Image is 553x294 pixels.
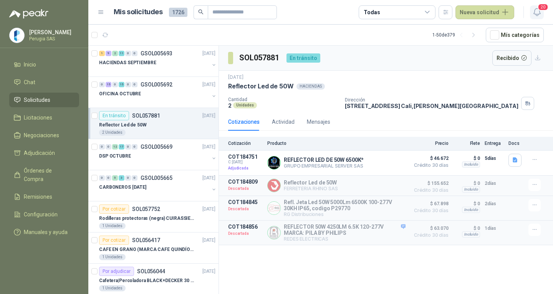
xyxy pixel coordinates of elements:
a: 0 0 5 3 0 0 GSOL005665[DATE] CARBONEROS [DATE] [99,173,217,198]
a: Negociaciones [9,128,79,143]
div: 0 [112,82,118,87]
span: $ 155.652 [410,179,449,188]
div: 2 [112,51,118,56]
p: SOL057881 [132,113,160,118]
p: 1 días [485,224,504,233]
div: 15 [119,82,124,87]
p: COT184856 [228,224,263,230]
p: SOL056044 [137,269,165,274]
p: COT184845 [228,199,263,205]
div: 0 [125,144,131,149]
a: Órdenes de Compra [9,163,79,186]
p: Rodilleras protectoras (negra) CUIRASSIER para motocicleta, rodilleras para motocicleta, [99,215,195,222]
a: Licitaciones [9,110,79,125]
button: Nueva solicitud [455,5,514,19]
p: Cantidad [228,97,339,102]
p: [DATE] [202,143,215,151]
p: Reflector Led de 50W [99,121,147,129]
span: Crédito 30 días [410,233,449,238]
div: 2 Unidades [99,130,126,136]
div: 11 [119,51,124,56]
p: GSOL005665 [141,175,172,181]
p: [STREET_ADDRESS] Cali , [PERSON_NAME][GEOGRAPHIC_DATA] [345,103,518,109]
div: 1 - 50 de 379 [432,29,480,41]
div: 1 Unidades [99,254,126,260]
p: Refl. Jeta Led 50W 5000Lm 6500K 100-277V 30KH IP65, codigo P29770 [284,199,406,211]
span: 1726 [169,8,187,17]
div: Incluido [462,186,480,193]
div: 5 [112,175,118,181]
span: Manuales y ayuda [24,228,68,236]
span: C: [DATE] [228,160,263,164]
p: 5 días [485,154,504,163]
p: Cotización [228,141,263,146]
p: COT184809 [228,179,263,185]
div: 0 [99,144,105,149]
p: Dirección [345,97,518,103]
p: $ 0 [453,154,480,163]
span: Adjudicación [24,149,55,157]
span: Configuración [24,210,58,219]
p: [DATE] [228,74,243,81]
p: 2 días [485,199,504,208]
p: [DATE] [202,237,215,244]
p: GSOL005692 [141,82,172,87]
p: GRUPO EMPRESARIAL SERVER SAS [284,163,364,169]
div: Mensajes [307,118,330,126]
p: Flete [453,141,480,146]
span: Crédito 30 días [410,188,449,193]
span: Chat [24,78,35,86]
p: Descartada [228,185,263,193]
button: Mís categorías [486,28,544,42]
div: Incluido [462,161,480,168]
a: Por cotizarSOL057752[DATE] Rodilleras protectoras (negra) CUIRASSIER para motocicleta, rodilleras... [88,201,219,233]
p: RG Distribuciones [284,211,406,217]
a: Configuración [9,207,79,222]
div: 0 [125,175,131,181]
p: Entrega [485,141,504,146]
div: 9 [106,51,111,56]
div: Incluido [462,207,480,213]
div: 1 [99,51,105,56]
div: Cotizaciones [228,118,260,126]
div: 1 Unidades [99,223,126,229]
div: 0 [99,175,105,181]
div: 15 [106,82,111,87]
span: Remisiones [24,193,52,201]
div: Por cotizar [99,204,129,214]
p: 2 días [485,179,504,188]
span: $ 46.672 [410,154,449,163]
span: Crédito 30 días [410,208,449,213]
button: 20 [530,5,544,19]
div: 0 [106,175,111,181]
div: 0 [132,175,137,181]
p: [DATE] [202,268,215,275]
p: Producto [267,141,406,146]
img: Company Logo [268,156,280,169]
p: Precio [410,141,449,146]
p: GSOL005669 [141,144,172,149]
span: Inicio [24,60,36,69]
a: 0 15 0 15 0 0 GSOL005692[DATE] OFICINA OCTUBRE [99,80,217,105]
p: REDES ELECTRICAS [284,236,406,242]
div: 1 Unidades [99,285,126,291]
div: Por adjudicar [99,267,134,276]
p: REFLECTOR 50W 4250LM 6.5K 120-277V MARCA: PILA BY PHILIPS [284,224,406,236]
a: Chat [9,75,79,90]
div: Todas [364,8,380,17]
div: 3 [119,175,124,181]
p: COT184751 [228,154,263,160]
a: En tránsitoSOL057881[DATE] Reflector Led de 50W2 Unidades [88,108,219,139]
span: Crédito 30 días [410,163,449,168]
p: Descartada [228,230,263,238]
div: 0 [106,144,111,149]
div: Incluido [462,231,480,238]
a: Adjudicación [9,146,79,160]
span: Licitaciones [24,113,52,122]
div: 0 [99,82,105,87]
div: 0 [132,144,137,149]
div: 0 [125,82,131,87]
p: $ 0 [453,199,480,208]
p: OFICINA OCTUBRE [99,90,141,98]
span: $ 67.898 [410,199,449,208]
